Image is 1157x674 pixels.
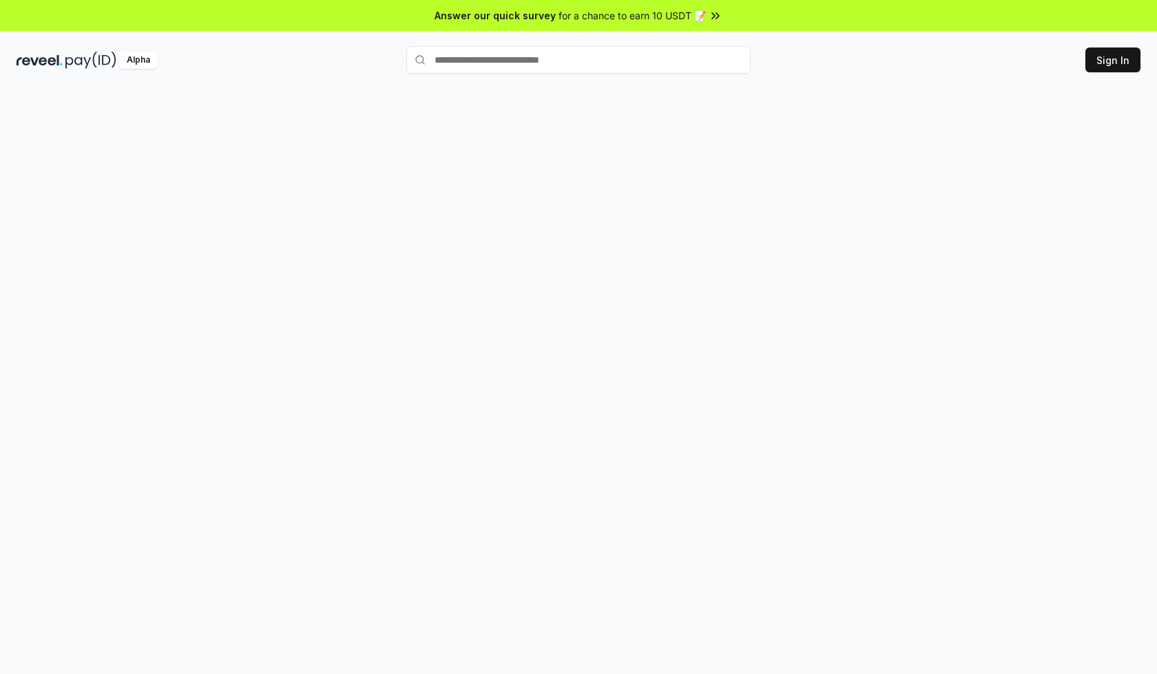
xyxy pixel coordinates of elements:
[1085,48,1140,72] button: Sign In
[119,52,158,69] div: Alpha
[17,52,63,69] img: reveel_dark
[435,8,556,23] span: Answer our quick survey
[559,8,706,23] span: for a chance to earn 10 USDT 📝
[65,52,116,69] img: pay_id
